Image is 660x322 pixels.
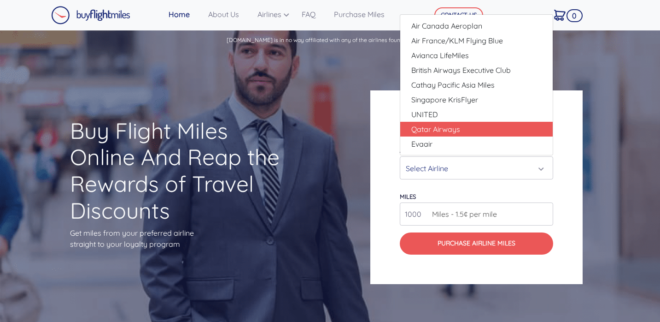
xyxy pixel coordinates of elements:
a: Buy Flight Miles Logo [51,4,130,27]
button: Select Airline [400,156,553,179]
label: miles [400,193,416,200]
div: Select Airline [406,160,542,177]
a: Purchase Miles [330,5,399,24]
span: Avianca LifeMiles [411,50,469,61]
button: CONTACT US [434,7,483,23]
a: Home [165,5,204,24]
a: FAQ [298,5,330,24]
h1: Buy Flight Miles Online And Reap the Rewards of Travel Discounts [70,118,290,224]
span: Evaair [411,138,432,149]
span: UNITED [411,109,438,120]
img: Buy Flight Miles Logo [51,6,130,24]
a: 0 [550,5,578,24]
button: Purchase Airline Miles [400,233,553,255]
span: Cathay Pacific Asia Miles [411,79,495,90]
img: Cart [554,10,566,21]
span: 0 [567,9,583,22]
span: Miles - 1.5¢ per mile [427,209,497,220]
span: British Airways Executive Club [411,65,511,76]
p: Get miles from your preferred airline straight to your loyalty program [70,227,290,250]
a: About Us [204,5,254,24]
a: Airlines [254,5,298,24]
span: Qatar Airways [411,124,460,135]
span: Air France/KLM Flying Blue [411,35,503,46]
span: Singapore KrisFlyer [411,94,478,105]
span: Air Canada Aeroplan [411,20,482,31]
